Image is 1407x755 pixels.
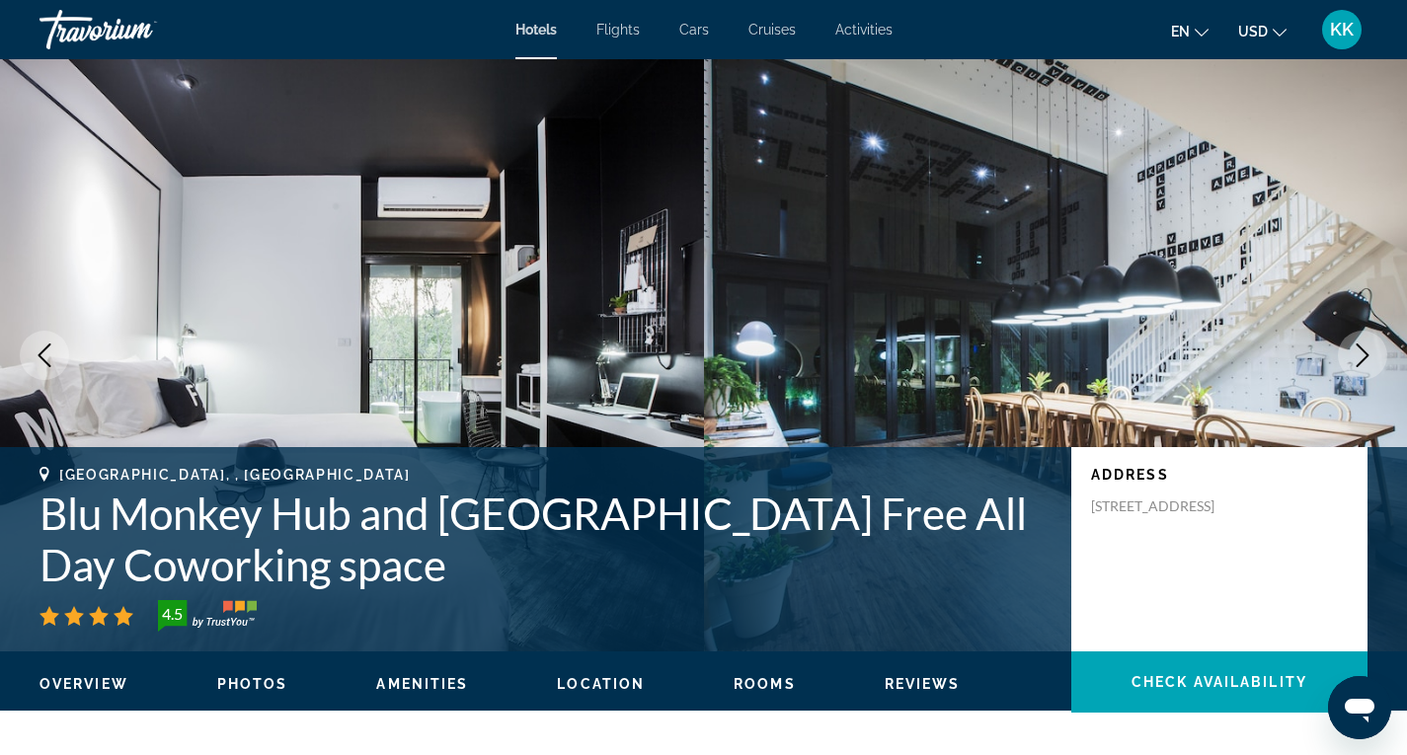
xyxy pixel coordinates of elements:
[59,467,411,483] span: [GEOGRAPHIC_DATA], , [GEOGRAPHIC_DATA]
[1091,497,1249,515] p: [STREET_ADDRESS]
[835,22,893,38] a: Activities
[1171,24,1190,39] span: en
[596,22,640,38] a: Flights
[217,675,288,693] button: Photos
[734,675,796,693] button: Rooms
[557,675,645,693] button: Location
[39,4,237,55] a: Travorium
[39,676,128,692] span: Overview
[39,675,128,693] button: Overview
[734,676,796,692] span: Rooms
[557,676,645,692] span: Location
[885,675,961,693] button: Reviews
[158,600,257,632] img: trustyou-badge-hor.svg
[1132,674,1307,690] span: Check Availability
[39,488,1052,590] h1: Blu Monkey Hub and [GEOGRAPHIC_DATA] Free All Day Coworking space
[1330,20,1354,39] span: KK
[152,602,192,626] div: 4.5
[1238,24,1268,39] span: USD
[748,22,796,38] a: Cruises
[1338,331,1387,380] button: Next image
[1071,651,1368,713] button: Check Availability
[885,676,961,692] span: Reviews
[1328,676,1391,739] iframe: Кнопка запуска окна обмена сообщениями
[20,331,69,380] button: Previous image
[217,676,288,692] span: Photos
[1316,9,1368,50] button: User Menu
[515,22,557,38] a: Hotels
[1238,17,1287,45] button: Change currency
[376,676,468,692] span: Amenities
[679,22,709,38] a: Cars
[1171,17,1209,45] button: Change language
[376,675,468,693] button: Amenities
[1091,467,1348,483] p: Address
